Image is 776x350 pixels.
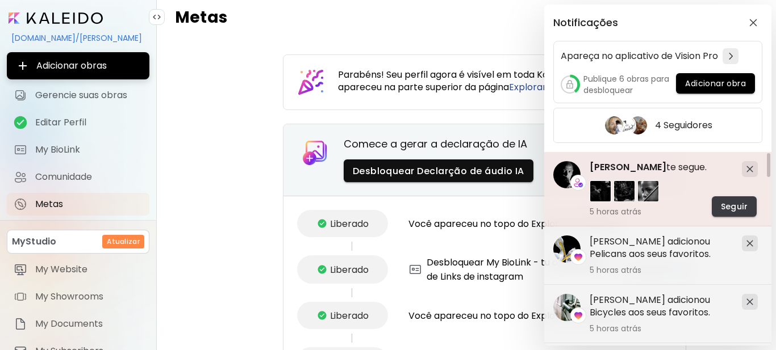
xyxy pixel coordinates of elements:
[590,323,733,334] span: 5 horas atrás
[590,161,666,174] span: [PERSON_NAME]
[721,201,748,213] span: Seguir
[712,196,757,217] button: Seguir
[583,73,676,96] h5: Publique 6 obras para desbloquear
[744,14,762,32] button: closeButton
[590,206,733,217] span: 5 horas atrás
[676,73,755,94] button: Adicionar obra
[553,17,618,28] h5: Notificações
[590,161,733,174] h5: te segue.
[590,294,733,319] h5: [PERSON_NAME] adicionou Bicycles aos seus favoritos.
[590,235,733,260] h5: [PERSON_NAME] adicionou Pelicans aos seus favoritos.
[729,53,733,60] img: chevron
[749,19,757,27] img: closeButton
[685,78,746,90] span: Adicionar obra
[676,73,755,96] a: Adicionar obra
[590,265,733,275] span: 5 horas atrás
[561,50,718,62] h5: Apareça no aplicativo de Vision Pro
[655,120,712,131] h5: 4 Seguidores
